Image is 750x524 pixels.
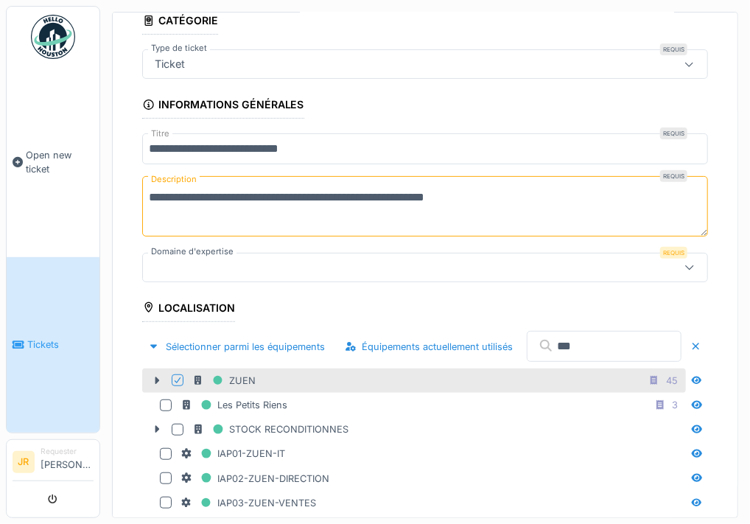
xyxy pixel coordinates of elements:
[41,446,94,457] div: Requester
[7,257,99,433] a: Tickets
[660,170,687,182] div: Requis
[181,469,329,488] div: IAP02-ZUEN-DIRECTION
[181,444,285,463] div: IAP01-ZUEN-IT
[149,56,191,72] div: Ticket
[148,127,172,140] label: Titre
[142,337,331,357] div: Sélectionner parmi les équipements
[27,338,94,352] span: Tickets
[192,420,348,439] div: STOCK RECONDITIONNES
[666,374,678,388] div: 45
[142,297,235,322] div: Localisation
[660,247,687,259] div: Requis
[660,127,687,139] div: Requis
[41,446,94,478] li: [PERSON_NAME]
[148,170,200,189] label: Description
[31,15,75,59] img: Badge_color-CXgf-gQk.svg
[142,94,304,119] div: Informations générales
[26,148,94,176] span: Open new ticket
[660,43,687,55] div: Requis
[142,10,218,35] div: Catégorie
[181,396,287,414] div: Les Petits Riens
[7,67,99,257] a: Open new ticket
[192,371,256,390] div: ZUEN
[181,494,316,512] div: IAP03-ZUEN-VENTES
[13,446,94,481] a: JR Requester[PERSON_NAME]
[148,42,210,55] label: Type de ticket
[672,398,678,412] div: 3
[13,451,35,473] li: JR
[339,337,519,357] div: Équipements actuellement utilisés
[148,245,236,258] label: Domaine d'expertise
